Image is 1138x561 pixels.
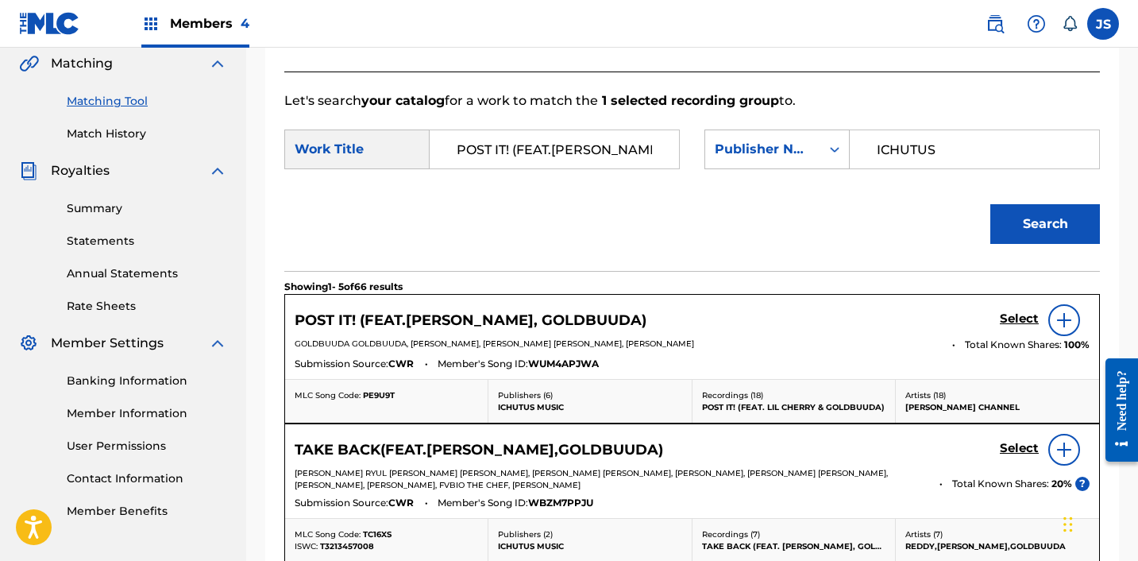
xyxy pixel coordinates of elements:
[986,14,1005,33] img: search
[905,540,1090,552] p: REDDY,[PERSON_NAME],GOLDBUUDA
[67,503,227,520] a: Member Benefits
[295,541,318,551] span: ISWC:
[67,93,227,110] a: Matching Tool
[67,265,227,282] a: Annual Statements
[19,334,38,353] img: Member Settings
[1062,16,1078,32] div: Notifications
[528,496,593,510] span: WBZM7PPJU
[438,496,528,510] span: Member's Song ID:
[1087,8,1119,40] div: User Menu
[905,401,1090,413] p: [PERSON_NAME] CHANNEL
[1094,346,1138,474] iframe: Resource Center
[284,280,403,294] p: Showing 1 - 5 of 66 results
[1020,8,1052,40] div: Help
[284,91,1100,110] p: Let's search for a work to match the to.
[498,401,681,413] p: ICHUTUS MUSIC
[1000,441,1039,456] h5: Select
[295,529,361,540] span: MLC Song Code:
[1059,485,1138,561] iframe: Chat Widget
[295,390,361,400] span: MLC Song Code:
[19,12,80,35] img: MLC Logo
[388,357,414,371] span: CWR
[284,110,1100,271] form: Search Form
[979,8,1011,40] a: Public Search
[295,311,646,330] h5: POST IT! (FEAT.LIL CHERRY, GOLDBUUDA)
[51,334,164,353] span: Member Settings
[965,338,1064,352] span: Total Known Shares:
[598,93,779,108] strong: 1 selected recording group
[295,339,694,349] span: GOLDBUUDA GOLDBUUDA, [PERSON_NAME], [PERSON_NAME] [PERSON_NAME], [PERSON_NAME]
[1055,311,1074,330] img: info
[1027,14,1046,33] img: help
[702,401,885,413] p: POST IT! (FEAT. LIL CHERRY & GOLDBUUDA)
[170,14,249,33] span: Members
[19,54,39,73] img: Matching
[498,389,681,401] p: Publishers ( 6 )
[498,540,681,552] p: ICHUTUS MUSIC
[363,390,395,400] span: PE9U9T
[67,298,227,315] a: Rate Sheets
[1075,477,1090,491] span: ?
[990,204,1100,244] button: Search
[67,373,227,389] a: Banking Information
[1063,501,1073,548] div: Drag
[1055,440,1074,459] img: info
[67,438,227,455] a: User Permissions
[67,200,227,217] a: Summary
[320,541,374,551] span: T3213457008
[295,468,888,490] span: [PERSON_NAME] RYUL [PERSON_NAME] [PERSON_NAME], [PERSON_NAME] [PERSON_NAME], [PERSON_NAME], [PERS...
[1051,477,1072,491] span: 20 %
[208,54,227,73] img: expand
[208,161,227,180] img: expand
[1000,311,1039,327] h5: Select
[51,54,113,73] span: Matching
[498,528,681,540] p: Publishers ( 2 )
[702,540,885,552] p: TAKE BACK (FEAT. [PERSON_NAME], GOLDBUUDA)
[67,405,227,422] a: Member Information
[905,389,1090,401] p: Artists ( 18 )
[295,357,388,371] span: Submission Source:
[208,334,227,353] img: expand
[952,477,1051,491] span: Total Known Shares:
[67,470,227,487] a: Contact Information
[361,93,445,108] strong: your catalog
[295,441,663,459] h5: TAKE BACK(FEAT.LIL CHERRY,GOLDBUUDA)
[438,357,528,371] span: Member's Song ID:
[702,528,885,540] p: Recordings ( 7 )
[363,529,392,540] span: TC16XS
[702,389,885,401] p: Recordings ( 18 )
[905,528,1090,540] p: Artists ( 7 )
[715,140,811,159] div: Publisher Name
[1064,338,1090,352] span: 100 %
[388,496,414,510] span: CWR
[19,161,38,180] img: Royalties
[67,126,227,142] a: Match History
[241,16,249,31] span: 4
[141,14,160,33] img: Top Rightsholders
[528,357,599,371] span: WUM4APJWA
[51,161,110,180] span: Royalties
[67,233,227,250] a: Statements
[295,496,388,510] span: Submission Source:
